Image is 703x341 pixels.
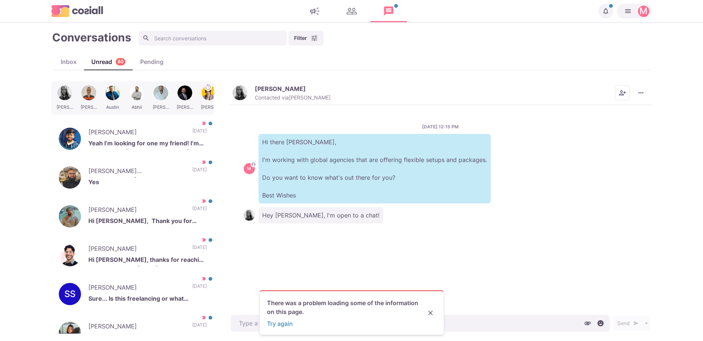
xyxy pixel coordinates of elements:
button: Close [425,307,436,318]
p: [DATE] 12:15 PM [422,124,459,130]
svg: avatar [251,162,255,166]
div: Unread [84,57,133,66]
p: Hi there [PERSON_NAME], I'm working with global agencies that are offering flexible setups and pa... [258,134,491,203]
h1: Conversations [52,31,131,44]
p: [PERSON_NAME] [PERSON_NAME] [88,166,185,178]
img: Rizwan Khan [59,205,81,227]
button: Select emoji [595,318,606,329]
p: Hi [PERSON_NAME], thanks for reaching out. I'm available [DATE] between 2pm-5pm PST and/or [DATE]... [88,255,207,266]
p: [DATE] [192,205,207,216]
img: Bryan Melendez Fuentes [59,244,81,266]
p: [DATE] [192,322,207,333]
button: Attach files [582,318,593,329]
img: logo [51,5,103,17]
p: [PERSON_NAME] [88,128,185,139]
button: More menu [633,85,648,100]
div: Martin [639,7,648,16]
button: Try again [267,320,293,327]
p: [PERSON_NAME] [88,244,185,255]
button: Send [614,316,642,331]
p: [PERSON_NAME] [88,322,185,333]
div: Inbox [53,57,84,66]
img: Molly Glynne-Jones [244,210,255,221]
p: Contacted via [PERSON_NAME] [255,94,331,101]
p: Yes [88,178,207,189]
p: [DATE] [192,244,207,255]
p: [DATE] [192,128,207,139]
p: 80 [118,58,124,65]
button: Martin [617,4,652,18]
button: Filter [288,31,324,45]
div: Martin [247,166,251,171]
img: Molly Glynne-Jones [233,85,247,100]
p: Yeah I’m looking for one my friend! I’m based out in [GEOGRAPHIC_DATA] so looking for someone hir... [88,139,207,150]
img: Hammad Uddin Ahmed [59,166,81,189]
button: Add add contacts [615,85,630,100]
button: Molly Glynne-Jones[PERSON_NAME]Contacted via[PERSON_NAME] [233,85,331,101]
p: [PERSON_NAME] [88,283,185,294]
p: Hey [PERSON_NAME], I'm open to a chat! [258,207,383,223]
p: Sure... Is this freelancing or what exactly? [88,294,207,305]
input: Search conversations [139,31,287,45]
img: Krish Sharma [59,128,81,150]
span: There was a problem loading some of the information on this page. [267,298,422,316]
button: Notifications [598,4,613,18]
p: [DATE] [192,166,207,178]
p: [DATE] [192,283,207,294]
p: [PERSON_NAME] [88,205,185,216]
p: [PERSON_NAME] [255,85,306,92]
div: Shreyash Sangle [64,290,75,298]
p: Hi [PERSON_NAME], Thank you for connecting with me. I am open to hear about the options that you ... [88,216,207,227]
div: Pending [133,57,171,66]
